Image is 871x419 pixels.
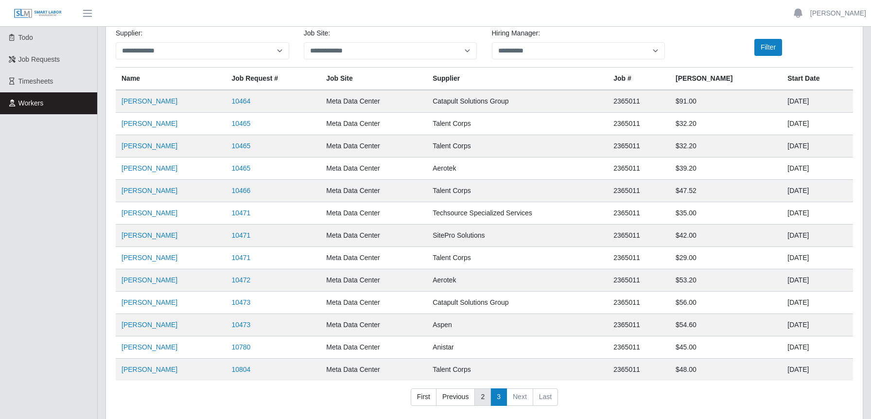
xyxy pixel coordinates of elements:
a: 10465 [231,142,250,150]
td: $35.00 [670,202,782,225]
td: $91.00 [670,90,782,113]
a: [PERSON_NAME] [122,366,177,373]
img: SLM Logo [14,8,62,19]
td: $53.20 [670,269,782,292]
td: $29.00 [670,247,782,269]
td: Talent Corps [427,247,608,269]
a: 10466 [231,187,250,194]
span: Timesheets [18,77,53,85]
td: Talent Corps [427,135,608,157]
td: [DATE] [782,157,853,180]
td: $56.00 [670,292,782,314]
td: 2365011 [608,90,670,113]
td: Meta Data Center [320,225,427,247]
a: Previous [436,388,475,406]
a: [PERSON_NAME] [122,321,177,329]
th: Name [116,68,226,90]
td: 2365011 [608,336,670,359]
a: 10780 [231,343,250,351]
td: [DATE] [782,292,853,314]
td: Meta Data Center [320,292,427,314]
a: [PERSON_NAME] [122,231,177,239]
td: $45.00 [670,336,782,359]
td: Catapult Solutions Group [427,90,608,113]
a: 10471 [231,231,250,239]
th: Start Date [782,68,853,90]
td: [DATE] [782,247,853,269]
td: $42.00 [670,225,782,247]
a: 10472 [231,276,250,284]
td: SitePro Solutions [427,225,608,247]
td: 2365011 [608,113,670,135]
button: Filter [754,39,782,56]
td: Meta Data Center [320,336,427,359]
td: 2365011 [608,135,670,157]
a: 10465 [231,164,250,172]
a: 10804 [231,366,250,373]
td: [DATE] [782,359,853,381]
a: [PERSON_NAME] [122,187,177,194]
td: Meta Data Center [320,247,427,269]
a: [PERSON_NAME] [122,97,177,105]
a: 3 [490,388,507,406]
td: [DATE] [782,113,853,135]
td: 2365011 [608,202,670,225]
td: [DATE] [782,269,853,292]
td: Meta Data Center [320,113,427,135]
th: Supplier [427,68,608,90]
a: [PERSON_NAME] [122,164,177,172]
td: Aspen [427,314,608,336]
a: 10471 [231,209,250,217]
th: Job Request # [226,68,320,90]
td: Talent Corps [427,359,608,381]
td: [DATE] [782,314,853,336]
td: Meta Data Center [320,359,427,381]
th: [PERSON_NAME] [670,68,782,90]
td: 2365011 [608,292,670,314]
td: Meta Data Center [320,314,427,336]
label: Supplier: [116,28,142,38]
a: 2 [474,388,491,406]
td: Meta Data Center [320,202,427,225]
td: $54.60 [670,314,782,336]
a: [PERSON_NAME] [122,276,177,284]
td: 2365011 [608,225,670,247]
a: 10473 [231,321,250,329]
th: job site [320,68,427,90]
td: [DATE] [782,90,853,113]
td: 2365011 [608,314,670,336]
a: 10464 [231,97,250,105]
td: Aerotek [427,269,608,292]
a: [PERSON_NAME] [122,142,177,150]
td: 2365011 [608,180,670,202]
a: 10471 [231,254,250,262]
td: Catapult Solutions Group [427,292,608,314]
td: [DATE] [782,225,853,247]
a: First [411,388,436,406]
td: Meta Data Center [320,269,427,292]
td: Meta Data Center [320,180,427,202]
a: [PERSON_NAME] [810,8,866,18]
label: job site: [304,28,330,38]
td: 2365011 [608,247,670,269]
td: [DATE] [782,135,853,157]
td: Meta Data Center [320,157,427,180]
a: [PERSON_NAME] [122,343,177,351]
td: $39.20 [670,157,782,180]
td: Aerotek [427,157,608,180]
a: 10465 [231,120,250,127]
td: Talent Corps [427,180,608,202]
td: Talent Corps [427,113,608,135]
td: [DATE] [782,180,853,202]
a: [PERSON_NAME] [122,120,177,127]
td: [DATE] [782,336,853,359]
td: $32.20 [670,135,782,157]
span: Todo [18,34,33,41]
td: Meta Data Center [320,135,427,157]
td: 2365011 [608,269,670,292]
td: $32.20 [670,113,782,135]
td: [DATE] [782,202,853,225]
td: Techsource Specialized Services [427,202,608,225]
nav: pagination [116,388,853,414]
span: Workers [18,99,44,107]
